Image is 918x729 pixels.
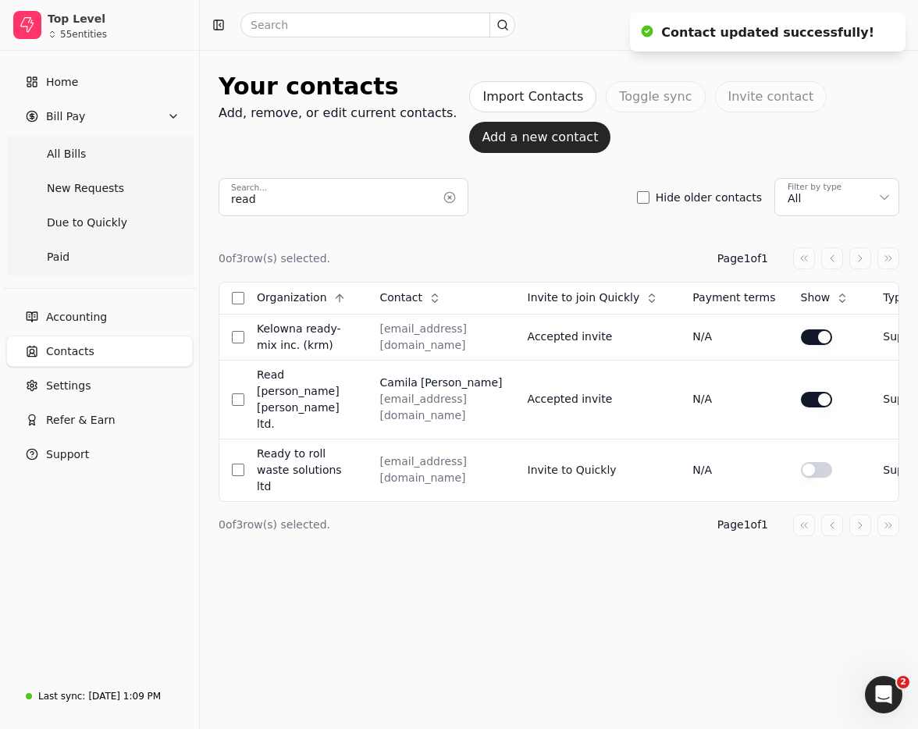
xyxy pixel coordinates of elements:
[274,6,302,34] div: Close
[46,309,107,325] span: Accounting
[46,378,91,394] span: Settings
[257,446,355,495] div: Ready to Roll Waste Solutions Ltd
[801,290,831,306] span: Show
[232,464,244,476] button: Select row
[219,251,330,267] div: 0 of 3 row(s) selected.
[380,321,503,354] div: [EMAIL_ADDRESS][DOMAIN_NAME]
[528,286,668,311] button: Invite to join Quickly
[788,181,841,194] div: Filter by type
[46,446,89,463] span: Support
[661,23,874,42] div: Contact updated successfully!
[692,462,775,478] div: N/A
[6,66,193,98] a: Home
[46,74,78,91] span: Home
[36,293,277,309] span: Messages from the team will be shown here
[48,11,186,27] div: Top Level
[6,682,193,710] a: Last sync:[DATE] 1:09 PM
[257,290,327,306] span: Organization
[528,457,617,482] button: Invite to Quickly
[6,301,193,332] a: Accounting
[116,7,200,34] h1: Messages
[528,329,668,345] div: Accepted invite
[9,207,190,238] a: Due to Quickly
[6,439,193,470] button: Support
[883,290,908,306] span: Type
[9,241,190,272] a: Paid
[231,182,267,194] label: Search...
[9,172,190,204] a: New Requests
[801,286,859,311] button: Show
[126,526,186,537] span: Messages
[219,69,457,104] div: Your contacts
[692,329,775,345] div: N/A
[240,12,515,37] input: Search
[104,487,208,549] button: Messages
[38,689,85,703] div: Last sync:
[469,122,610,153] button: Add a new contact
[469,81,596,112] button: Import Contacts
[232,292,244,304] button: Select all
[47,146,86,162] span: All Bills
[692,391,775,407] div: N/A
[897,676,909,688] span: 2
[208,487,312,549] button: Help
[717,251,768,267] div: Page 1 of 1
[656,192,762,203] label: Hide older contacts
[257,286,355,311] button: Organization
[247,526,272,537] span: Help
[232,331,244,343] button: Select row
[257,367,355,432] div: Read [PERSON_NAME] [PERSON_NAME] Ltd.
[717,517,768,533] div: Page 1 of 1
[47,249,69,265] span: Paid
[6,370,193,401] a: Settings
[380,391,503,424] div: [EMAIL_ADDRESS][DOMAIN_NAME]
[421,375,503,391] div: [PERSON_NAME]​​​​
[46,343,94,360] span: Contacts
[88,689,161,703] div: [DATE] 1:09 PM
[232,393,244,406] button: Select row
[219,104,457,123] div: Add, remove, or edit current contacts.
[380,286,450,311] button: Contact
[47,215,127,231] span: Due to Quickly
[60,30,107,39] div: 55 entities
[380,453,503,486] div: [EMAIL_ADDRESS][DOMAIN_NAME]
[528,391,668,407] div: Accepted invite
[380,375,418,391] div: Camila
[692,290,775,306] div: Payment terms
[36,526,68,537] span: Home
[6,404,193,436] button: Refer & Earn
[380,290,422,306] span: Contact
[72,439,240,471] button: Send us a message
[257,321,355,354] div: Kelowna Ready-Mix Inc. (KRM)
[528,290,640,306] span: Invite to join Quickly
[104,259,208,278] h2: No messages
[46,412,116,429] span: Refer & Earn
[46,108,85,125] span: Bill Pay
[6,101,193,132] button: Bill Pay
[6,336,193,367] a: Contacts
[219,517,330,533] div: 0 of 3 row(s) selected.
[9,138,190,169] a: All Bills
[47,180,124,197] span: New Requests
[865,676,902,713] iframe: Intercom live chat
